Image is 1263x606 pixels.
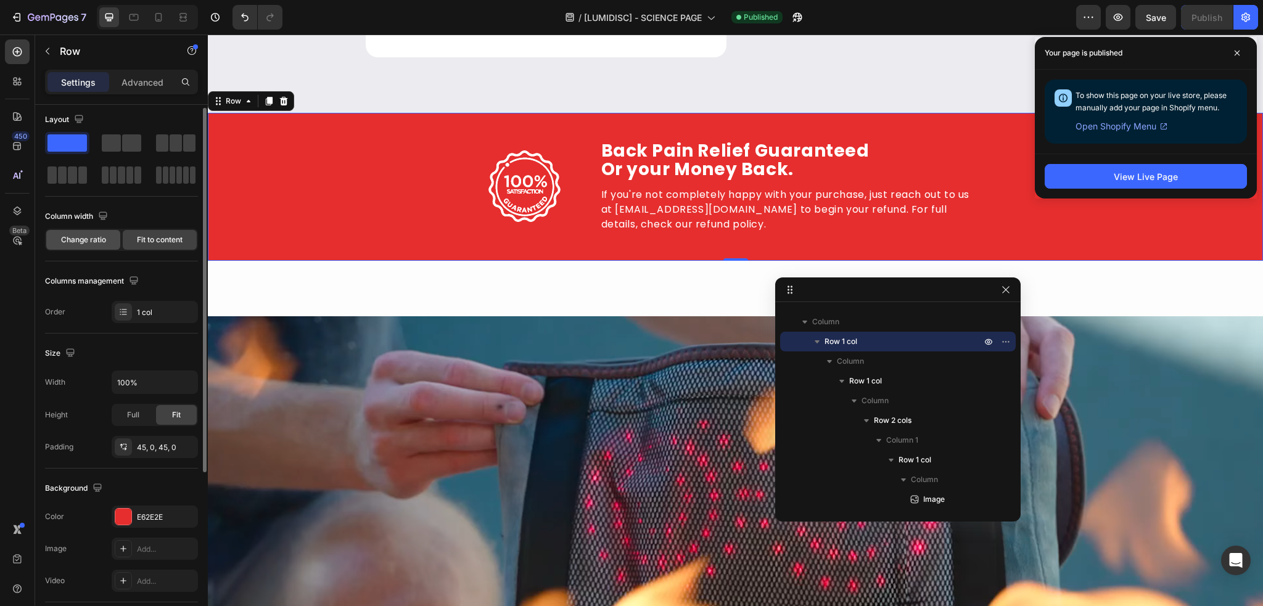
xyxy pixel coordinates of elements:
[1045,47,1122,59] p: Your page is published
[1045,164,1247,189] button: View Live Page
[137,576,195,587] div: Add...
[392,106,778,145] h2: Rich Text Editor. Editing area: main
[1114,170,1178,183] div: View Live Page
[45,441,73,452] div: Padding
[393,107,776,144] p: Back Pain Relief Guaranteed Or your Money Back.
[45,480,105,497] div: Background
[137,234,183,245] span: Fit to content
[208,35,1263,606] iframe: Design area
[112,371,197,393] input: Auto
[584,11,702,24] span: [LUMIDISC] - SCIENCE PAGE
[45,306,65,317] div: Order
[15,61,36,72] div: Row
[81,10,86,25] p: 7
[137,307,195,318] div: 1 col
[1076,91,1227,112] span: To show this page on your live store, please manually add your page in Shopify menu.
[45,511,64,522] div: Color
[1076,119,1156,134] span: Open Shopify Menu
[578,11,582,24] span: /
[137,512,195,523] div: E62E2E
[812,316,839,328] span: Column
[45,208,110,225] div: Column width
[61,76,96,89] p: Settings
[1181,5,1233,30] button: Publish
[60,44,165,59] p: Row
[45,543,67,554] div: Image
[45,112,86,128] div: Layout
[1221,546,1251,575] div: Open Intercom Messenger
[5,5,92,30] button: 7
[45,345,78,362] div: Size
[9,226,30,235] div: Beta
[45,273,141,290] div: Columns management
[1146,12,1166,23] span: Save
[278,113,355,190] img: gempages_575915822975812170-95932e90-ec50-4164-b9dc-cdc8c8e970c8.png
[45,409,68,420] div: Height
[874,414,911,427] span: Row 2 cols
[825,335,857,348] span: Row 1 col
[127,409,139,420] span: Full
[899,454,931,466] span: Row 1 col
[1191,11,1222,24] div: Publish
[744,12,778,23] span: Published
[232,5,282,30] div: Undo/Redo
[886,434,918,446] span: Column 1
[172,409,181,420] span: Fit
[61,234,106,245] span: Change ratio
[137,544,195,555] div: Add...
[923,493,945,506] span: Image
[1135,5,1176,30] button: Save
[121,76,163,89] p: Advanced
[45,377,65,388] div: Width
[12,131,30,141] div: 450
[137,442,195,453] div: 45, 0, 45, 0
[862,395,889,407] span: Column
[837,355,864,367] span: Column
[911,473,938,486] span: Column
[45,575,65,586] div: Video
[849,375,882,387] span: Row 1 col
[393,153,770,197] p: If you're not completely happy with your purchase, just reach out to us at [EMAIL_ADDRESS][DOMAIN...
